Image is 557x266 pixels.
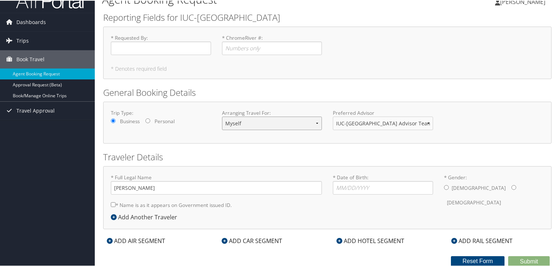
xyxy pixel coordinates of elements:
[333,236,408,245] div: ADD HOTEL SEGMENT
[111,41,211,54] input: * Requested By:
[111,212,181,221] div: Add Another Traveler
[222,41,322,54] input: * ChromeRiver #:
[155,117,175,124] label: Personal
[333,180,433,194] input: * Date of Birth:
[452,180,506,194] label: [DEMOGRAPHIC_DATA]
[444,173,544,209] label: * Gender:
[111,109,211,116] label: Trip Type:
[103,236,169,245] div: ADD AIR SEGMENT
[451,255,505,266] button: Reset Form
[333,109,433,116] label: Preferred Advisor
[111,202,116,206] input: * Name is as it appears on Government issued ID.
[111,197,232,211] label: * Name is as it appears on Government issued ID.
[218,236,286,245] div: ADD CAR SEGMENT
[222,34,322,54] label: * ChromeRiver # :
[16,101,55,119] span: Travel Approval
[447,195,501,209] label: [DEMOGRAPHIC_DATA]
[16,31,29,49] span: Trips
[511,184,516,189] input: * Gender:[DEMOGRAPHIC_DATA][DEMOGRAPHIC_DATA]
[120,117,140,124] label: Business
[222,109,322,116] label: Arranging Travel For:
[333,173,433,194] label: * Date of Birth:
[103,86,552,98] h2: General Booking Details
[111,180,322,194] input: * Full Legal Name
[111,66,544,71] h5: * Denotes required field
[16,50,44,68] span: Book Travel
[16,12,46,31] span: Dashboards
[448,236,516,245] div: ADD RAIL SEGMENT
[103,150,552,163] h2: Traveler Details
[444,184,449,189] input: * Gender:[DEMOGRAPHIC_DATA][DEMOGRAPHIC_DATA]
[111,34,211,54] label: * Requested By :
[111,173,322,194] label: * Full Legal Name
[103,11,552,23] h2: Reporting Fields for IUC-[GEOGRAPHIC_DATA]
